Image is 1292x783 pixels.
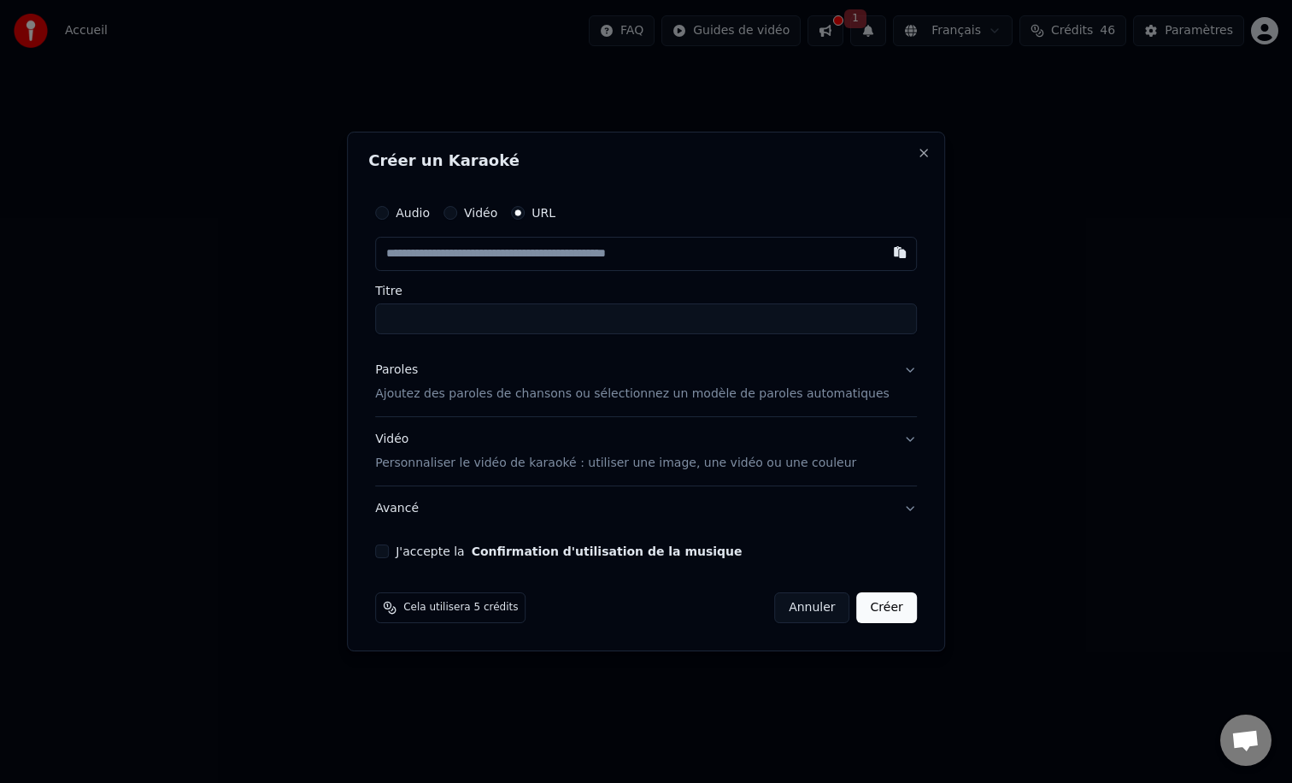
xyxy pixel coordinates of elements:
[531,207,555,219] label: URL
[375,486,917,531] button: Avancé
[472,545,743,557] button: J'accepte la
[396,545,742,557] label: J'accepte la
[464,207,497,219] label: Vidéo
[375,362,418,379] div: Paroles
[375,455,856,472] p: Personnaliser le vidéo de karaoké : utiliser une image, une vidéo ou une couleur
[368,153,924,168] h2: Créer un Karaoké
[857,592,917,623] button: Créer
[375,417,917,486] button: VidéoPersonnaliser le vidéo de karaoké : utiliser une image, une vidéo ou une couleur
[375,386,890,403] p: Ajoutez des paroles de chansons ou sélectionnez un modèle de paroles automatiques
[396,207,430,219] label: Audio
[403,601,518,615] span: Cela utilisera 5 crédits
[774,592,849,623] button: Annuler
[375,285,917,297] label: Titre
[375,348,917,416] button: ParolesAjoutez des paroles de chansons ou sélectionnez un modèle de paroles automatiques
[375,431,856,472] div: Vidéo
